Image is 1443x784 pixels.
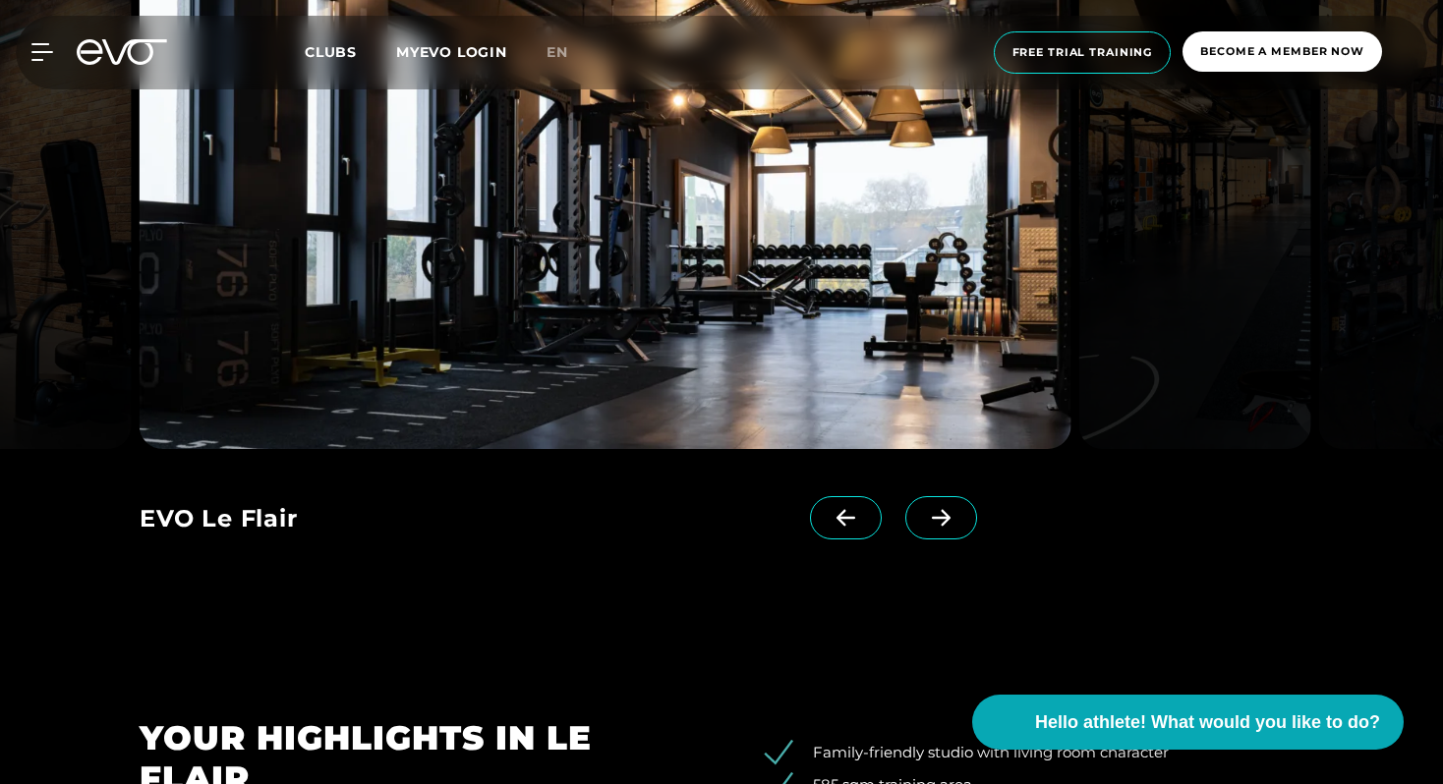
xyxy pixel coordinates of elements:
[1035,712,1380,732] font: Hello athlete! What would you like to do?
[396,43,507,61] a: MYEVO LOGIN
[547,41,592,64] a: en
[813,743,1169,761] font: Family-friendly studio with living room character
[305,42,396,61] a: Clubs
[1177,31,1388,74] a: Become a member now
[1200,44,1364,58] font: Become a member now
[972,695,1404,750] button: Hello athlete! What would you like to do?
[1012,45,1153,59] font: Free trial training
[547,43,568,61] font: en
[988,31,1178,74] a: Free trial training
[305,43,357,61] font: Clubs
